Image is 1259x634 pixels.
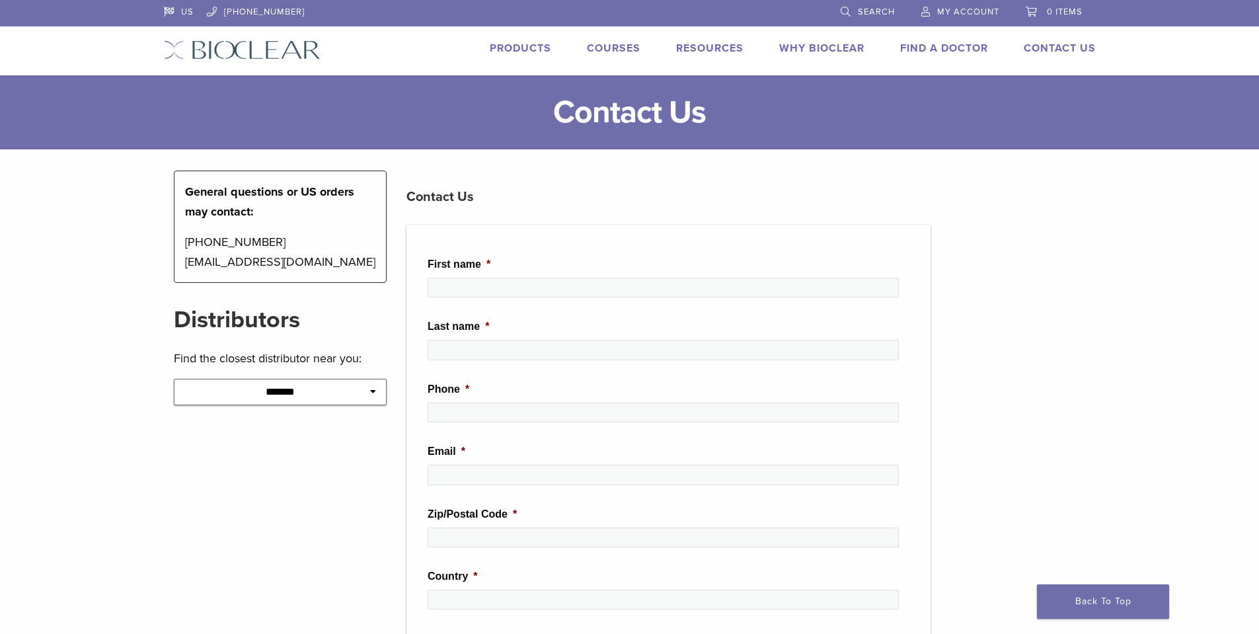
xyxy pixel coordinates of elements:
[185,184,354,219] strong: General questions or US orders may contact:
[428,258,490,272] label: First name
[587,42,640,55] a: Courses
[185,232,376,272] p: [PHONE_NUMBER] [EMAIL_ADDRESS][DOMAIN_NAME]
[937,7,999,17] span: My Account
[428,570,478,584] label: Country
[900,42,988,55] a: Find A Doctor
[428,508,517,522] label: Zip/Postal Code
[1047,7,1083,17] span: 0 items
[858,7,895,17] span: Search
[1037,584,1169,619] a: Back To Top
[164,40,321,59] img: Bioclear
[428,445,465,459] label: Email
[779,42,864,55] a: Why Bioclear
[1024,42,1096,55] a: Contact Us
[676,42,744,55] a: Resources
[174,348,387,368] p: Find the closest distributor near you:
[174,304,387,336] h2: Distributors
[490,42,551,55] a: Products
[406,181,931,213] h3: Contact Us
[428,320,489,334] label: Last name
[428,383,469,397] label: Phone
